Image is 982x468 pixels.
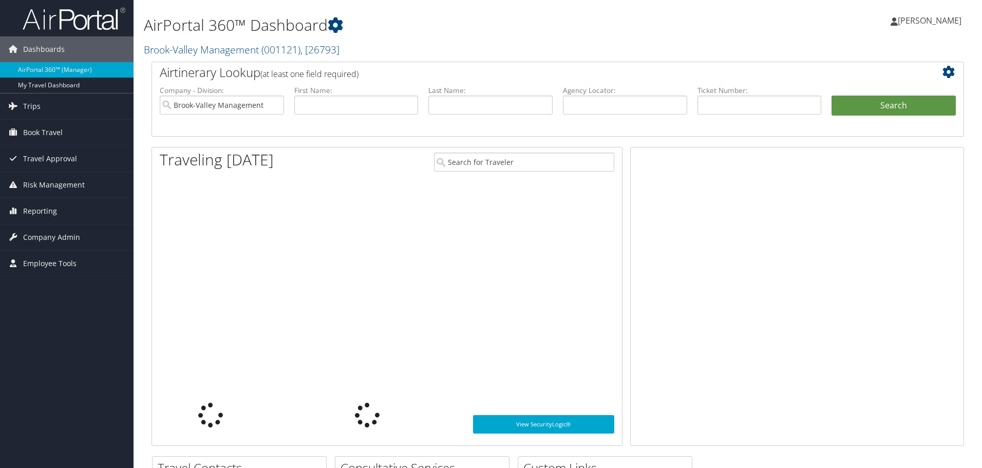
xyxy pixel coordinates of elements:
[160,149,274,171] h1: Traveling [DATE]
[473,415,614,434] a: View SecurityLogic®
[294,85,419,96] label: First Name:
[144,14,696,36] h1: AirPortal 360™ Dashboard
[23,224,80,250] span: Company Admin
[160,85,284,96] label: Company - Division:
[697,85,822,96] label: Ticket Number:
[428,85,553,96] label: Last Name:
[898,15,961,26] span: [PERSON_NAME]
[261,43,300,57] span: ( 001121 )
[23,172,85,198] span: Risk Management
[260,68,358,80] span: (at least one field required)
[23,120,63,145] span: Book Travel
[160,64,888,81] h2: Airtinerary Lookup
[891,5,972,36] a: [PERSON_NAME]
[434,153,614,172] input: Search for Traveler
[23,146,77,172] span: Travel Approval
[832,96,956,116] button: Search
[23,7,125,31] img: airportal-logo.png
[563,85,687,96] label: Agency Locator:
[144,43,339,57] a: Brook-Valley Management
[23,93,41,119] span: Trips
[23,198,57,224] span: Reporting
[23,251,77,276] span: Employee Tools
[300,43,339,57] span: , [ 26793 ]
[23,36,65,62] span: Dashboards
